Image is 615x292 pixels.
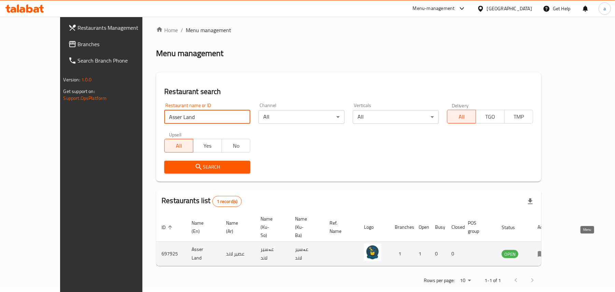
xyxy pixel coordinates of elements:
[447,110,476,123] button: All
[389,213,413,242] th: Branches
[413,242,430,266] td: 1
[487,5,532,12] div: [GEOGRAPHIC_DATA]
[169,132,182,137] label: Upsell
[164,87,533,97] h2: Restaurant search
[457,276,474,286] div: Rows per page:
[81,75,92,84] span: 1.0.0
[258,110,345,124] div: All
[162,223,174,231] span: ID
[430,242,446,266] td: 0
[156,242,186,266] td: 697925
[64,87,95,96] span: Get support on:
[353,110,439,124] div: All
[192,219,212,235] span: Name (En)
[156,26,178,34] a: Home
[261,215,281,239] span: Name (Ku-So)
[213,198,242,205] span: 1 record(s)
[476,110,505,123] button: TGO
[507,112,531,122] span: TMP
[226,219,247,235] span: Name (Ar)
[156,48,223,59] h2: Menu management
[450,112,473,122] span: All
[196,141,219,151] span: Yes
[255,242,290,266] td: عەسیر لاند
[446,242,462,266] td: 0
[186,242,221,266] td: Asser Land
[64,75,80,84] span: Version:
[170,163,245,171] span: Search
[162,196,242,207] h2: Restaurants list
[181,26,183,34] li: /
[63,52,163,69] a: Search Branch Phone
[78,40,157,48] span: Branches
[532,213,556,242] th: Action
[413,213,430,242] th: Open
[78,24,157,32] span: Restaurants Management
[164,110,250,124] input: Search for restaurant name or ID..
[156,26,541,34] nav: breadcrumb
[359,213,389,242] th: Logo
[186,26,231,34] span: Menu management
[167,141,191,151] span: All
[364,244,381,261] img: Asser Land
[64,94,107,103] a: Support.OpsPlatform
[225,141,248,151] span: No
[485,276,501,285] p: 1-1 of 1
[468,219,488,235] span: POS group
[502,223,524,231] span: Status
[446,213,462,242] th: Closed
[221,242,255,266] td: عصير لاند
[479,112,502,122] span: TGO
[330,219,350,235] span: Ref. Name
[212,196,242,207] div: Total records count
[389,242,413,266] td: 1
[290,242,324,266] td: عەسیر لاند
[504,110,533,123] button: TMP
[63,36,163,52] a: Branches
[413,4,455,13] div: Menu-management
[295,215,316,239] span: Name (Ku-Ba)
[193,139,222,152] button: Yes
[430,213,446,242] th: Busy
[522,193,539,210] div: Export file
[603,5,606,12] span: a
[164,161,250,173] button: Search
[502,250,518,258] span: OPEN
[156,213,556,266] table: enhanced table
[452,103,469,108] label: Delivery
[78,56,157,65] span: Search Branch Phone
[222,139,251,152] button: No
[164,139,193,152] button: All
[424,276,455,285] p: Rows per page:
[63,19,163,36] a: Restaurants Management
